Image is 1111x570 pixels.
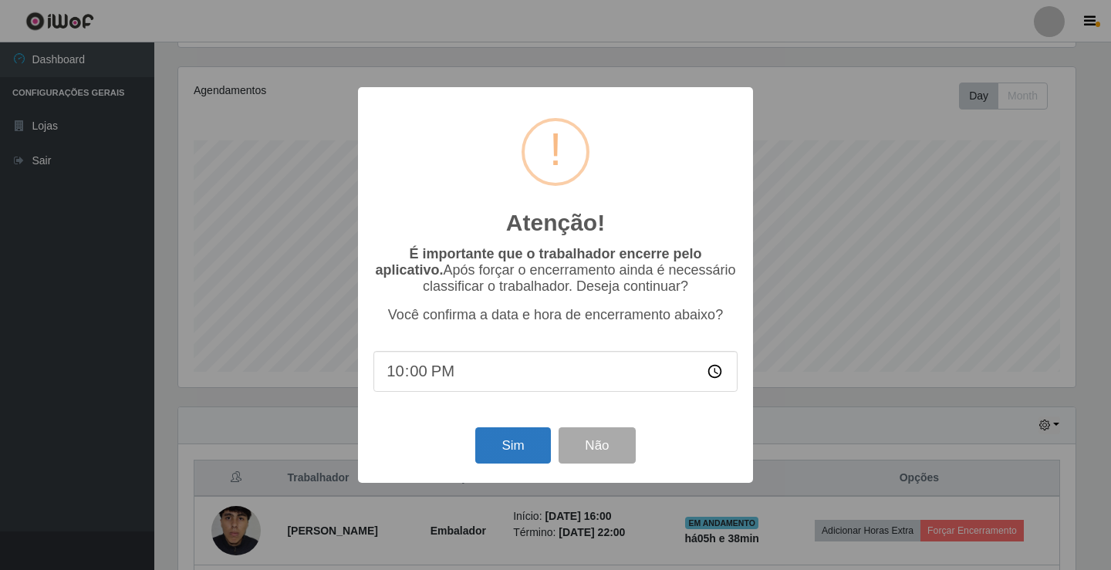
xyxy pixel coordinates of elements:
[475,427,550,464] button: Sim
[506,209,605,237] h2: Atenção!
[373,307,738,323] p: Você confirma a data e hora de encerramento abaixo?
[559,427,635,464] button: Não
[375,246,701,278] b: É importante que o trabalhador encerre pelo aplicativo.
[373,246,738,295] p: Após forçar o encerramento ainda é necessário classificar o trabalhador. Deseja continuar?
